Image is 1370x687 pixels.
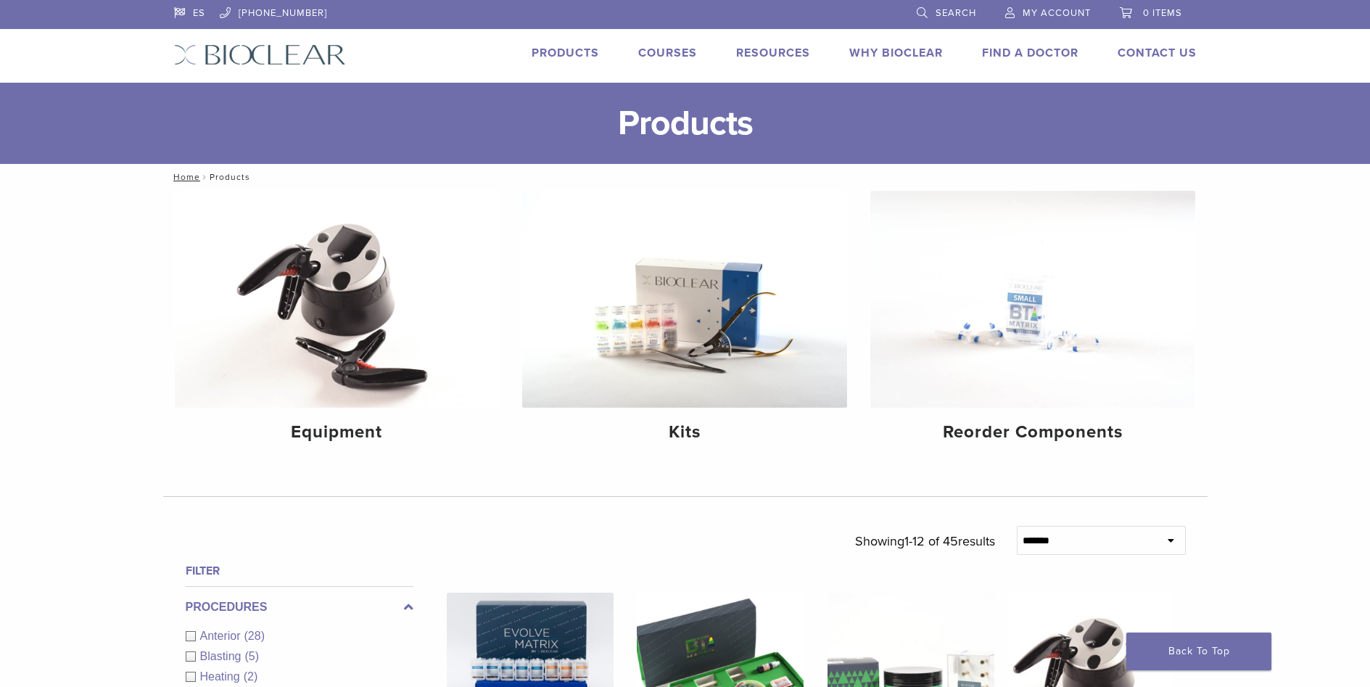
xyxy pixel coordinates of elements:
[1143,7,1182,19] span: 0 items
[638,46,697,60] a: Courses
[244,670,258,683] span: (2)
[175,191,500,455] a: Equipment
[244,630,265,642] span: (28)
[522,191,847,455] a: Kits
[169,172,200,182] a: Home
[1118,46,1197,60] a: Contact Us
[186,562,413,580] h4: Filter
[200,650,245,662] span: Blasting
[736,46,810,60] a: Resources
[174,44,346,65] img: Bioclear
[855,526,995,556] p: Showing results
[904,533,958,549] span: 1-12 of 45
[532,46,599,60] a: Products
[870,191,1195,408] img: Reorder Components
[200,670,244,683] span: Heating
[982,46,1078,60] a: Find A Doctor
[534,419,835,445] h4: Kits
[882,419,1184,445] h4: Reorder Components
[936,7,976,19] span: Search
[1023,7,1091,19] span: My Account
[849,46,943,60] a: Why Bioclear
[163,164,1208,190] nav: Products
[186,598,413,616] label: Procedures
[1126,633,1271,670] a: Back To Top
[175,191,500,408] img: Equipment
[244,650,259,662] span: (5)
[200,173,210,181] span: /
[870,191,1195,455] a: Reorder Components
[522,191,847,408] img: Kits
[186,419,488,445] h4: Equipment
[200,630,244,642] span: Anterior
